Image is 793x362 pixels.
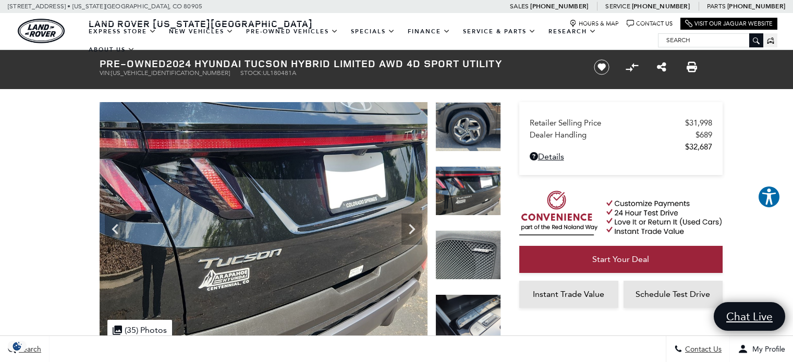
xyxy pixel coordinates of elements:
span: Service [605,3,630,10]
span: UL180481A [263,69,296,77]
span: Contact Us [682,345,722,354]
a: Retailer Selling Price $31,998 [530,118,712,128]
span: Dealer Handling [530,130,696,140]
img: Used 2024 Black Pearl Hyundai Limited image 33 [435,166,501,216]
section: Click to Open Cookie Consent Modal [5,341,29,352]
input: Search [658,34,763,46]
a: $32,687 [530,142,712,152]
a: Land Rover [US_STATE][GEOGRAPHIC_DATA] [82,17,319,30]
a: Visit Our Jaguar Website [685,20,773,28]
nav: Main Navigation [82,22,658,59]
a: EXPRESS STORE [82,22,163,41]
a: Chat Live [714,302,785,331]
span: Parts [707,3,726,10]
button: Explore your accessibility options [758,185,780,208]
img: Used 2024 Black Pearl Hyundai Limited image 35 [435,294,501,344]
a: land-rover [18,19,65,43]
a: Hours & Map [569,20,619,28]
span: $32,687 [685,142,712,152]
span: Instant Trade Value [533,289,604,299]
span: Land Rover [US_STATE][GEOGRAPHIC_DATA] [89,17,313,30]
a: Finance [401,22,457,41]
a: Specials [345,22,401,41]
a: [PHONE_NUMBER] [727,2,785,10]
button: Compare Vehicle [624,59,640,75]
a: Service & Parts [457,22,542,41]
a: [PHONE_NUMBER] [632,2,690,10]
aside: Accessibility Help Desk [758,185,780,210]
span: My Profile [748,345,785,354]
span: Chat Live [721,309,778,323]
a: Share this Pre-Owned 2024 Hyundai Tucson Hybrid Limited AWD 4D Sport Utility [657,61,666,73]
h1: 2024 Hyundai Tucson Hybrid Limited AWD 4D Sport Utility [100,58,577,69]
img: Opt-Out Icon [5,341,29,352]
strong: Pre-Owned [100,56,166,70]
span: Retailer Selling Price [530,118,685,128]
a: About Us [82,41,141,59]
div: (35) Photos [107,320,172,340]
a: Print this Pre-Owned 2024 Hyundai Tucson Hybrid Limited AWD 4D Sport Utility [687,61,697,73]
a: [STREET_ADDRESS] • [US_STATE][GEOGRAPHIC_DATA], CO 80905 [8,3,202,10]
span: Sales [510,3,529,10]
span: Schedule Test Drive [636,289,710,299]
span: [US_VEHICLE_IDENTIFICATION_NUMBER] [111,69,230,77]
a: Dealer Handling $689 [530,130,712,140]
a: Details [530,152,712,161]
a: [PHONE_NUMBER] [530,2,588,10]
img: Used 2024 Black Pearl Hyundai Limited image 32 [435,102,501,152]
span: VIN: [100,69,111,77]
a: Schedule Test Drive [624,281,723,308]
a: Start Your Deal [519,246,723,273]
span: Start Your Deal [592,254,649,264]
a: Research [542,22,603,41]
a: Pre-Owned Vehicles [240,22,345,41]
span: Stock: [240,69,263,77]
button: Open user profile menu [730,336,793,362]
div: Previous [105,214,126,245]
img: Used 2024 Black Pearl Hyundai Limited image 33 [100,102,428,348]
a: New Vehicles [163,22,240,41]
span: $31,998 [685,118,712,128]
a: Contact Us [627,20,673,28]
button: Save vehicle [590,59,613,76]
img: Used 2024 Black Pearl Hyundai Limited image 34 [435,230,501,280]
div: Next [401,214,422,245]
img: Land Rover [18,19,65,43]
a: Instant Trade Value [519,281,618,308]
span: $689 [696,130,712,140]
